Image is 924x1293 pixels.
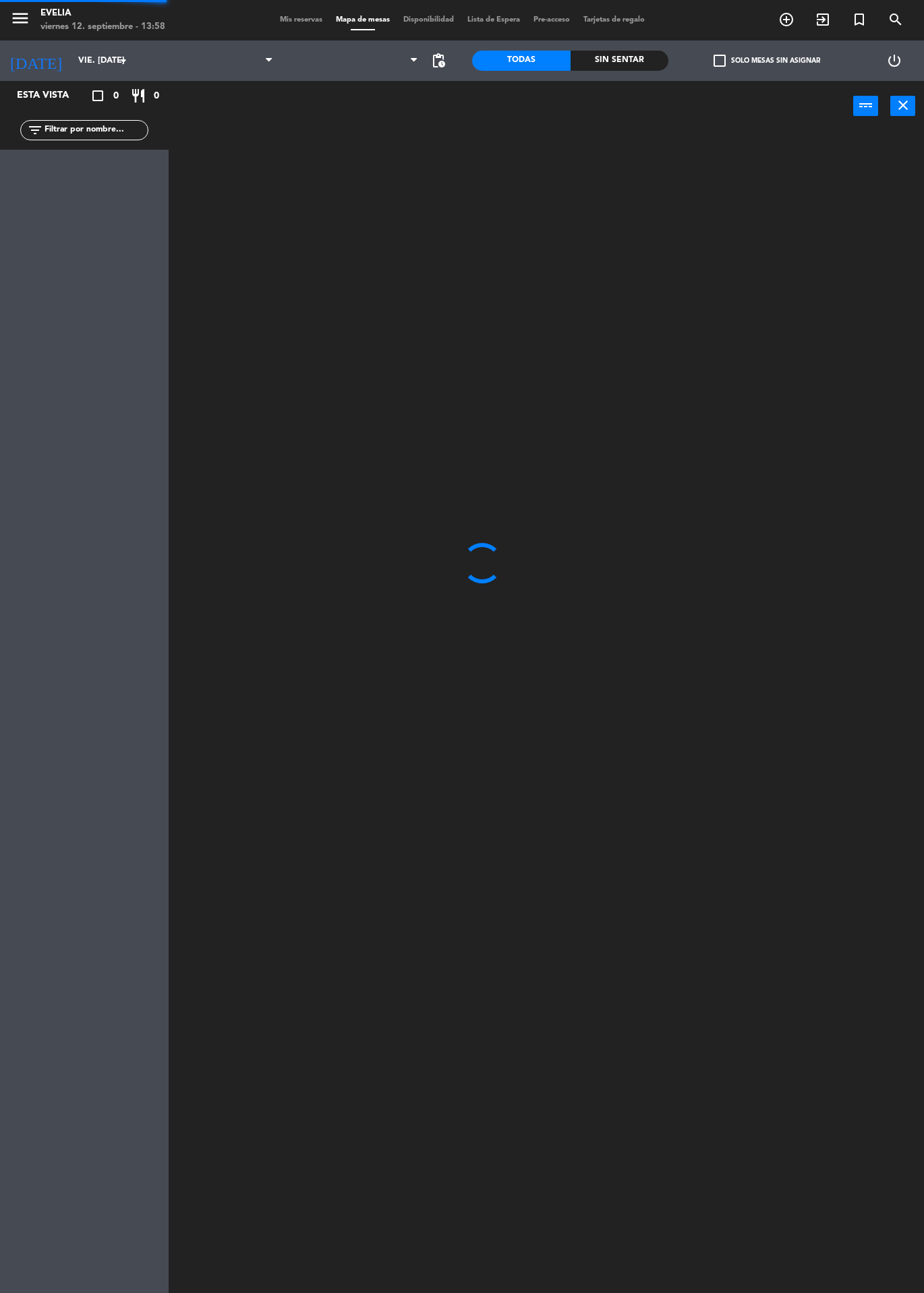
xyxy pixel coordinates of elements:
[113,88,119,104] span: 0
[10,8,30,28] i: menu
[895,97,911,113] i: close
[851,11,867,28] i: turned_in_not
[430,53,446,69] span: pending_actions
[40,7,165,20] div: Evelia
[714,55,726,67] span: check_box_outline_blank
[853,96,878,116] button: power_input
[461,16,527,24] span: Lista de Espera
[154,88,159,104] span: 0
[577,16,652,24] span: Tarjetas de regalo
[27,122,43,138] i: filter_list
[397,16,461,24] span: Disponibilidad
[778,11,795,28] i: add_circle_outline
[858,97,874,113] i: power_input
[90,88,106,104] i: crop_square
[273,16,329,24] span: Mis reservas
[130,88,146,104] i: restaurant
[890,96,915,116] button: close
[43,123,148,138] input: Filtrar por nombre...
[472,51,571,71] div: Todas
[40,20,165,34] div: viernes 12. septiembre - 13:58
[886,53,902,69] i: power_settings_new
[714,55,820,67] label: Solo mesas sin asignar
[527,16,577,24] span: Pre-acceso
[115,53,132,69] i: arrow_drop_down
[7,88,97,104] div: Esta vista
[10,8,30,33] button: menu
[815,11,831,28] i: exit_to_app
[571,51,669,71] div: Sin sentar
[888,11,904,28] i: search
[329,16,397,24] span: Mapa de mesas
